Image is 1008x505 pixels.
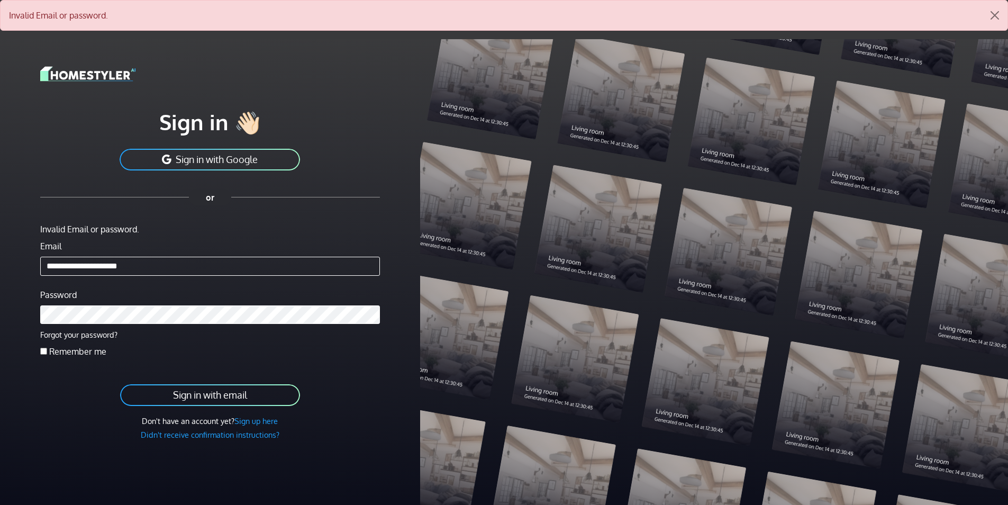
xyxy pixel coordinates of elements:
img: logo-3de290ba35641baa71223ecac5eacb59cb85b4c7fdf211dc9aaecaaee71ea2f8.svg [40,65,135,83]
button: Sign in with Google [119,148,301,172]
h1: Sign in 👋🏻 [40,109,380,135]
a: Forgot your password? [40,330,117,339]
label: Email [40,240,61,252]
div: Don't have an account yet? [40,416,380,427]
label: Password [40,288,77,301]
a: Didn't receive confirmation instructions? [141,430,279,439]
label: Remember me [49,345,106,358]
button: Sign in with email [119,383,301,407]
div: Invalid Email or password. [40,223,380,236]
button: Close [982,1,1007,30]
a: Sign up here [234,416,278,426]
